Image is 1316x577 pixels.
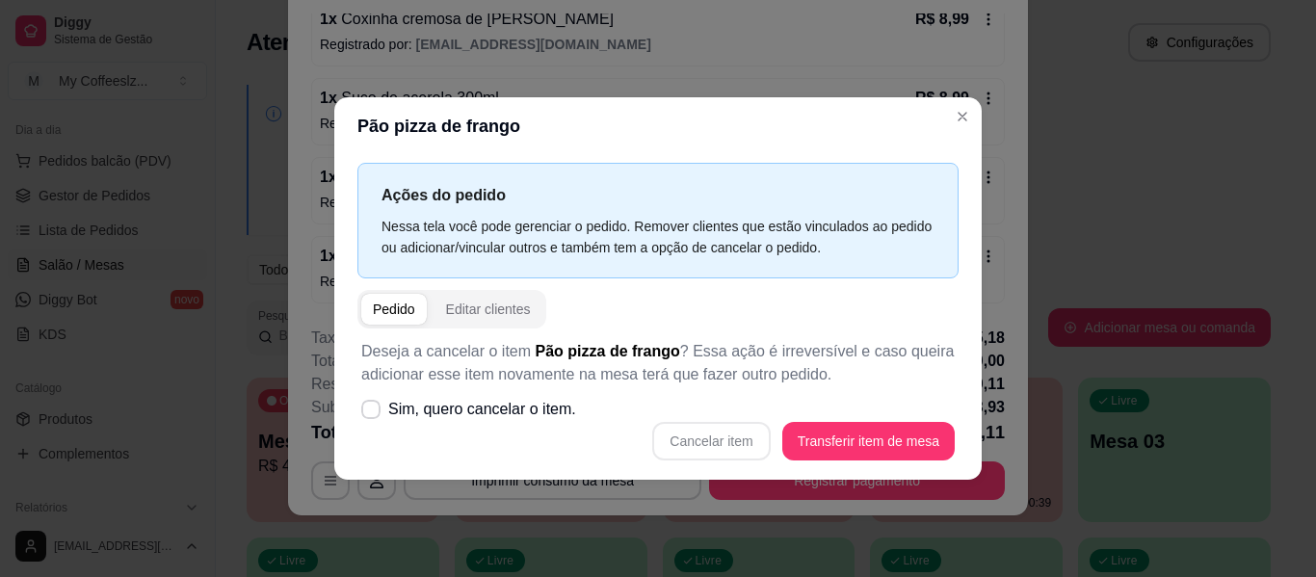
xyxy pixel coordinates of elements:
[782,422,955,460] button: Transferir item de mesa
[536,343,680,359] span: Pão pizza de frango
[382,183,934,207] p: Ações do pedido
[388,398,576,421] span: Sim, quero cancelar o item.
[373,300,415,319] div: Pedido
[334,97,982,155] header: Pão pizza de frango
[446,300,531,319] div: Editar clientes
[382,216,934,258] div: Nessa tela você pode gerenciar o pedido. Remover clientes que estão vinculados ao pedido ou adici...
[947,101,978,132] button: Close
[361,340,955,386] p: Deseja a cancelar o item ? Essa ação é irreversível e caso queira adicionar esse item novamente n...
